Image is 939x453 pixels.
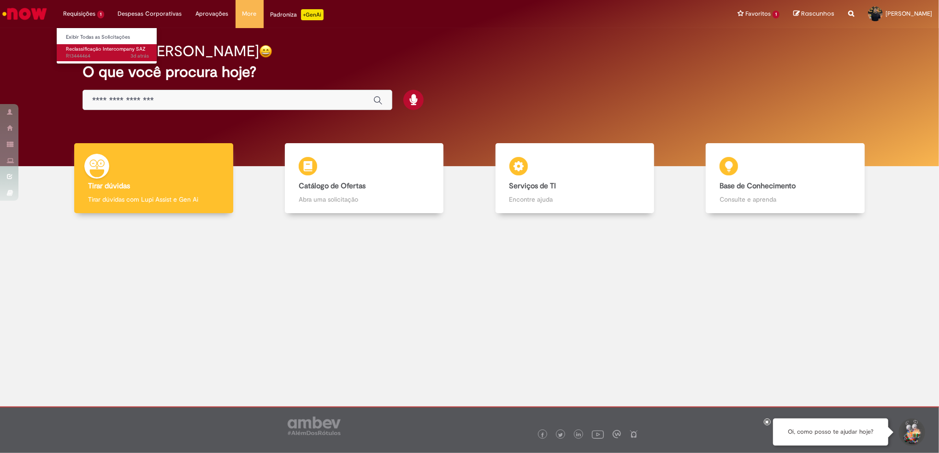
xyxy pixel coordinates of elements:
div: Padroniza [271,9,324,20]
h2: Bom dia, [PERSON_NAME] [83,43,259,59]
span: [PERSON_NAME] [886,10,932,17]
p: Encontre ajuda [509,195,640,204]
p: +GenAi [301,9,324,20]
a: Catálogo de Ofertas Abra uma solicitação [259,143,470,214]
b: Catálogo de Ofertas [299,181,366,191]
h2: O que você procura hoje? [83,64,856,80]
img: logo_footer_ambev_rotulo_gray.png [288,417,341,435]
a: Tirar dúvidas Tirar dúvidas com Lupi Assist e Gen Ai [48,143,259,214]
span: Aprovações [196,9,229,18]
b: Base de Conhecimento [720,181,796,191]
b: Serviços de TI [509,181,556,191]
img: logo_footer_workplace.png [613,430,621,438]
img: logo_footer_linkedin.png [576,432,581,438]
p: Consulte e aprenda [720,195,850,204]
span: Reclassificação Intercompany SAZ [66,46,146,52]
img: ServiceNow [1,5,48,23]
span: More [242,9,257,18]
a: Rascunhos [793,10,834,18]
p: Tirar dúvidas com Lupi Assist e Gen Ai [88,195,219,204]
span: 3d atrás [130,52,149,59]
span: Despesas Corporativas [118,9,182,18]
a: Base de Conhecimento Consulte e aprenda [680,143,891,214]
img: happy-face.png [259,45,272,58]
time: 25/08/2025 14:11:31 [130,52,149,59]
a: Aberto R13444464 : Reclassificação Intercompany SAZ [57,44,158,61]
span: Favoritos [745,9,771,18]
span: 1 [97,11,104,18]
button: Iniciar Conversa de Suporte [898,418,925,446]
img: logo_footer_facebook.png [540,433,545,437]
a: Serviços de TI Encontre ajuda [470,143,680,214]
p: Abra uma solicitação [299,195,430,204]
ul: Requisições [56,28,157,64]
a: Exibir Todas as Solicitações [57,32,158,42]
b: Tirar dúvidas [88,181,130,191]
div: Oi, como posso te ajudar hoje? [773,418,888,446]
img: logo_footer_naosei.png [630,430,638,438]
span: 1 [773,11,780,18]
span: Requisições [63,9,95,18]
span: Rascunhos [801,9,834,18]
span: R13444464 [66,52,149,60]
img: logo_footer_youtube.png [592,428,604,440]
img: logo_footer_twitter.png [558,433,563,437]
